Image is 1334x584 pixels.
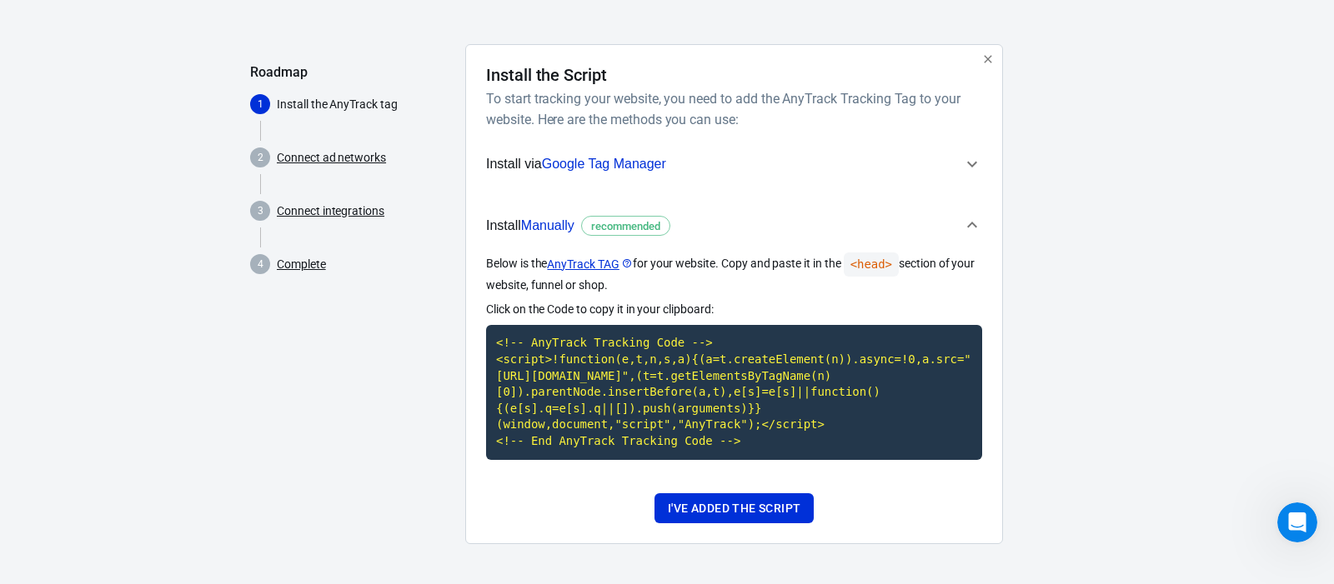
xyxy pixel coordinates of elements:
h5: Roadmap [250,64,452,81]
a: Complete [277,256,326,273]
span: Manually [521,218,574,232]
code: Click to copy [486,325,982,459]
button: Install viaGoogle Tag Manager [486,143,982,185]
text: 2 [258,152,263,163]
button: I've added the script [654,493,814,524]
span: Google Tag Manager [542,157,666,171]
p: Click on the Code to copy it in your clipboard: [486,301,982,318]
a: Connect integrations [277,202,384,220]
button: InstallManuallyrecommended [486,198,982,253]
span: Install via [486,153,666,175]
span: Install [486,215,670,237]
span: recommended [585,218,666,235]
code: <head> [844,252,899,277]
h6: To start tracking your website, you need to add the AnyTrack Tracking Tag to your website. Here a... [486,88,975,130]
p: Install the AnyTrack tag [277,96,452,113]
p: Below is the for your website. Copy and paste it in the section of your website, funnel or shop. [486,252,982,294]
a: AnyTrack TAG [547,256,632,273]
a: Connect ad networks [277,149,386,167]
text: 3 [258,205,263,217]
text: 4 [258,258,263,270]
text: 1 [258,98,263,110]
h4: Install the Script [486,65,607,85]
iframe: Intercom live chat [1277,502,1317,542]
